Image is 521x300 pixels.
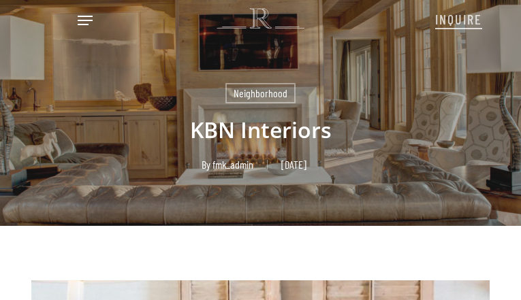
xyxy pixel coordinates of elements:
a: INQUIRE [435,4,482,33]
a: Navigation Menu [78,14,93,27]
span: By [202,160,210,169]
span: [DATE] [267,160,320,169]
a: fmk_admin [212,158,253,171]
a: Neighborhood [225,83,296,103]
span: INQUIRE [435,11,482,27]
h1: KBN Interiors [31,103,490,156]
